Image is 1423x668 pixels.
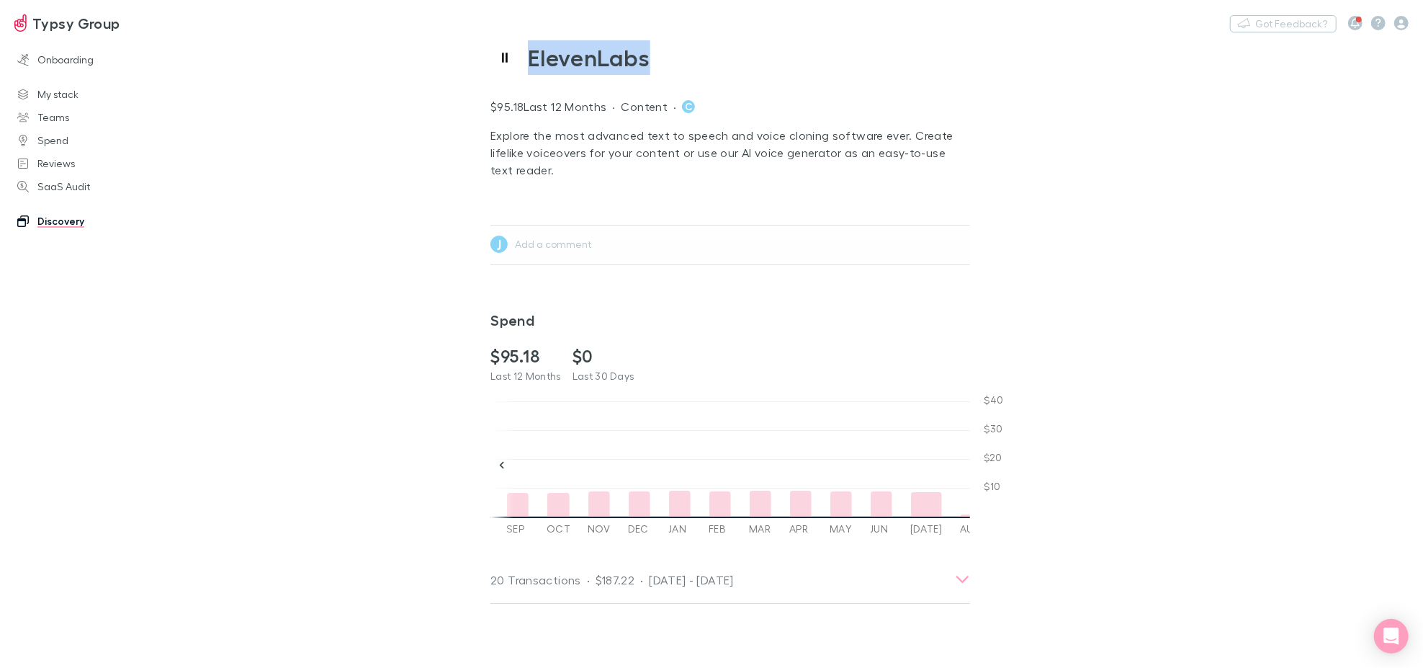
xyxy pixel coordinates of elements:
[490,370,561,382] span: Last 12 Months
[490,98,606,115] p: $95.18 Last 12 Months
[573,346,634,367] h2: $0
[528,40,650,75] span: ElevenLabs
[547,523,570,535] span: Oct
[587,571,590,589] div: ·
[1230,15,1337,32] button: Got Feedback?
[1374,619,1409,654] div: Open Intercom Messenger
[628,523,651,535] span: Dec
[749,523,772,535] span: Mar
[490,43,519,72] img: ElevenLabs's Logo
[3,83,196,106] a: My stack
[588,523,611,535] span: Nov
[14,14,27,32] img: Typsy Group's Logo
[32,14,120,32] h3: Typsy Group
[3,48,196,71] a: Onboarding
[910,523,943,535] span: [DATE]
[490,571,581,589] p: 20 Transactions
[490,236,508,253] div: J
[960,523,983,535] span: Aug
[573,370,634,382] span: Last 30 Days
[870,523,893,535] span: Jun
[830,523,853,535] span: May
[490,346,561,367] h2: $95.18
[673,98,676,115] div: ·
[596,571,635,589] p: $187.22
[984,423,1004,435] span: $30
[6,6,129,40] a: Typsy Group
[640,571,643,589] div: ·
[789,523,812,535] span: Apr
[511,237,966,251] div: Add a comment
[984,394,1004,406] span: $40
[649,571,734,589] p: [DATE] - [DATE]
[490,127,970,179] p: Explore the most advanced text to speech and voice cloning software ever. Create lifelike voiceov...
[3,152,196,175] a: Reviews
[3,175,196,198] a: SaaS Audit
[984,481,1004,492] span: $10
[613,98,616,115] div: ·
[506,523,529,535] span: Sep
[984,452,1004,463] span: $20
[3,210,196,233] a: Discovery
[709,523,732,535] span: Feb
[490,311,970,329] h3: Spend
[682,100,695,113] div: C
[479,557,982,603] div: 20 Transactions·$187.22·[DATE] - [DATE]
[621,98,668,115] p: Content
[3,129,196,152] a: Spend
[668,523,691,535] span: Jan
[3,106,196,129] a: Teams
